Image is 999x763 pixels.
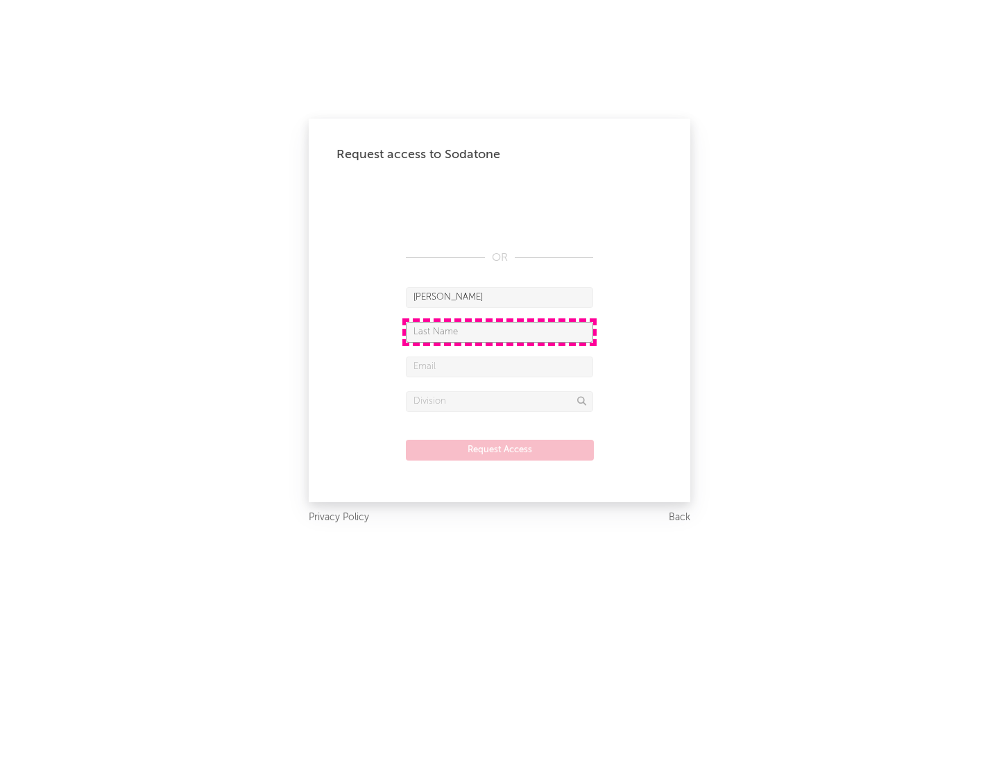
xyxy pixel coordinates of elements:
input: Division [406,391,593,412]
button: Request Access [406,440,594,461]
a: Privacy Policy [309,509,369,526]
div: Request access to Sodatone [336,146,663,163]
div: OR [406,250,593,266]
input: Last Name [406,322,593,343]
input: Email [406,357,593,377]
input: First Name [406,287,593,308]
a: Back [669,509,690,526]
